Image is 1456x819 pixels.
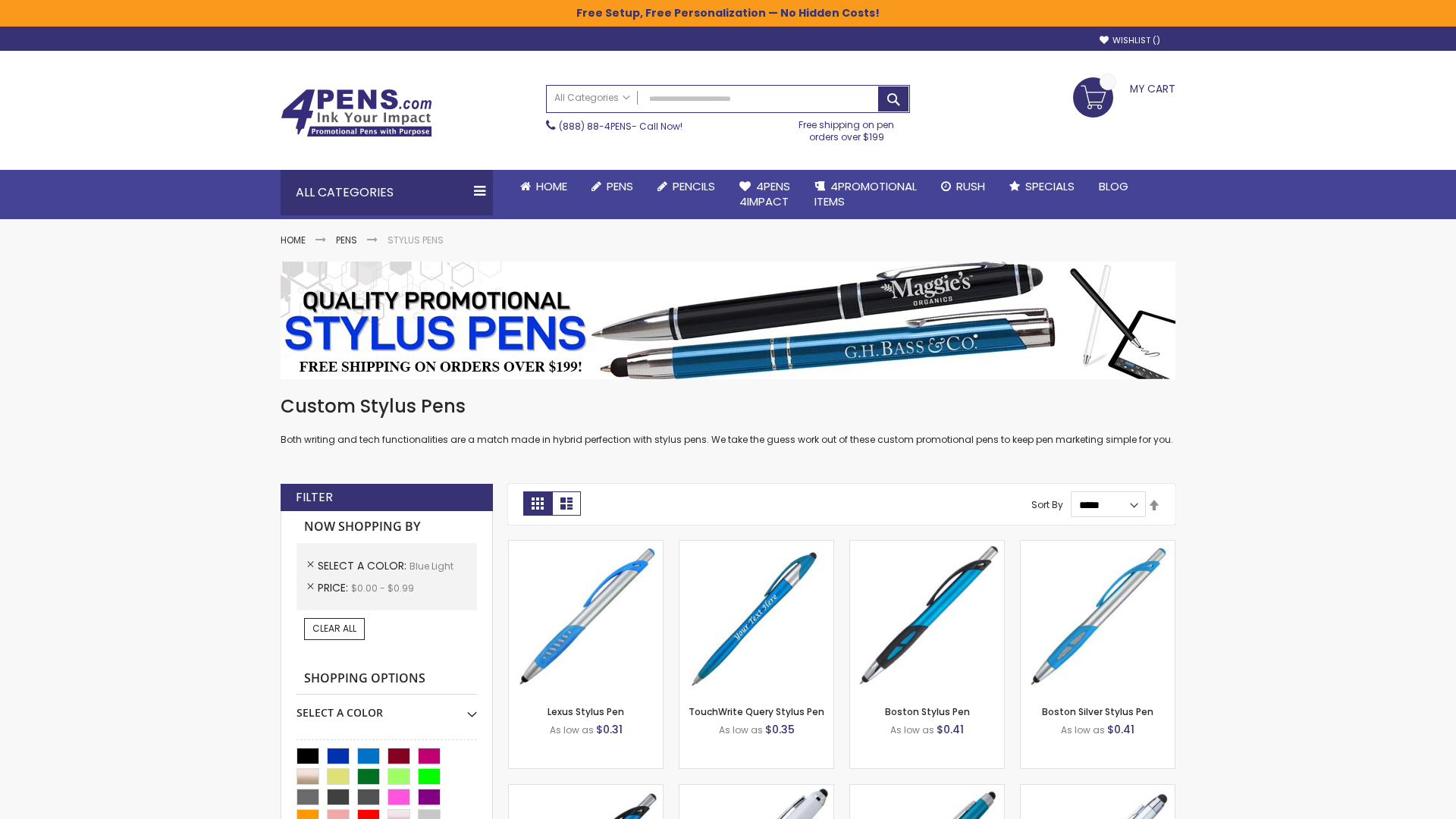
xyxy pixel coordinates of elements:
[281,234,306,246] a: Home
[814,178,917,209] span: 4PROMOTIONAL ITEMS
[783,113,911,143] div: Free shipping on pen orders over $199
[536,178,567,194] span: Home
[1021,541,1175,695] img: Boston Silver Stylus Pen-Blue - Light
[645,170,727,203] a: Pencils
[1099,178,1128,194] span: Blog
[850,784,1004,797] a: Lory Metallic Stylus Pen-Blue - Light
[351,582,414,595] span: $0.00 - $0.99
[579,170,645,203] a: Pens
[719,723,763,736] span: As low as
[409,560,453,573] span: Blue Light
[850,541,1004,695] img: Boston Stylus Pen-Blue - Light
[509,541,663,695] img: Lexus Stylus Pen-Blue - Light
[1042,705,1153,718] a: Boston Silver Stylus Pen
[1061,723,1105,736] span: As low as
[296,489,333,506] strong: Filter
[559,120,632,133] a: (888) 88-4PENS
[281,394,1175,419] h1: Custom Stylus Pens
[547,86,638,111] a: All Categories
[765,722,795,737] span: $0.35
[297,695,477,720] div: Select A Color
[1100,35,1160,46] a: Wishlist
[679,541,833,695] img: TouchWrite Query Stylus Pen-Blue Light
[336,234,357,246] a: Pens
[885,705,970,718] a: Boston Stylus Pen
[802,170,929,219] a: 4PROMOTIONALITEMS
[1025,178,1075,194] span: Specials
[312,622,356,635] span: Clear All
[550,723,594,736] span: As low as
[850,540,1004,553] a: Boston Stylus Pen-Blue - Light
[508,170,579,203] a: Home
[509,784,663,797] a: Lexus Metallic Stylus Pen-Blue - Light
[679,784,833,797] a: Kimberly Logo Stylus Pens-LT-Blue
[1031,498,1063,511] label: Sort By
[559,120,682,133] span: - Call Now!
[548,705,624,718] a: Lexus Stylus Pen
[689,705,824,718] a: TouchWrite Query Stylus Pen
[297,511,477,543] strong: Now Shopping by
[554,92,630,104] span: All Categories
[673,178,715,194] span: Pencils
[607,178,633,194] span: Pens
[1021,784,1175,797] a: Silver Cool Grip Stylus Pen-Blue - Light
[956,178,985,194] span: Rush
[929,170,997,203] a: Rush
[1107,722,1134,737] span: $0.41
[281,394,1175,447] div: Both writing and tech functionalities are a match made in hybrid perfection with stylus pens. We ...
[997,170,1087,203] a: Specials
[297,663,477,695] strong: Shopping Options
[1021,540,1175,553] a: Boston Silver Stylus Pen-Blue - Light
[679,540,833,553] a: TouchWrite Query Stylus Pen-Blue Light
[318,558,409,573] span: Select A Color
[1087,170,1141,203] a: Blog
[281,262,1175,379] img: Stylus Pens
[523,491,552,516] strong: Grid
[318,580,351,595] span: Price
[281,170,493,215] div: All Categories
[304,618,365,639] a: Clear All
[388,234,444,246] strong: Stylus Pens
[281,89,432,137] img: 4Pens Custom Pens and Promotional Products
[937,722,964,737] span: $0.41
[727,170,802,219] a: 4Pens4impact
[739,178,790,209] span: 4Pens 4impact
[596,722,623,737] span: $0.31
[890,723,934,736] span: As low as
[509,540,663,553] a: Lexus Stylus Pen-Blue - Light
